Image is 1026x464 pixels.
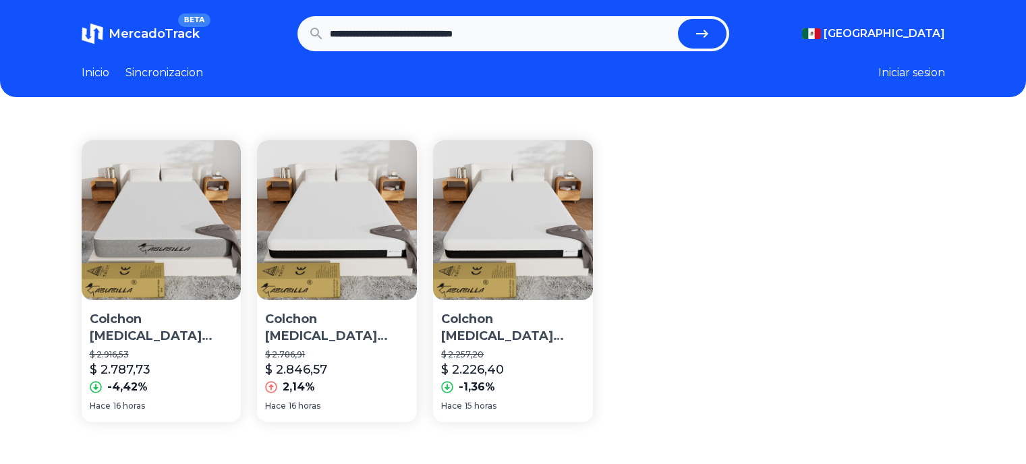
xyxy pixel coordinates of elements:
[90,311,233,345] p: Colchon [MEDICAL_DATA] Suave Y Cómodo 3 Colores 190*135*20cm
[441,401,462,411] span: Hace
[441,311,585,345] p: Colchon [MEDICAL_DATA] Suave Y Cómodo 3 Colores 190*135*15cm
[265,401,286,411] span: Hace
[878,65,945,81] button: Iniciar sesion
[257,140,417,422] a: Colchon Memory Foam Suave Y Cómodo 3 Colores 190*135*25cmColchon [MEDICAL_DATA] Suave Y Cómodo 3 ...
[433,140,593,300] img: Colchon Memory Foam Suave Y Cómodo 3 Colores 190*135*15cm
[90,360,150,379] p: $ 2.787,73
[824,26,945,42] span: [GEOGRAPHIC_DATA]
[433,140,593,422] a: Colchon Memory Foam Suave Y Cómodo 3 Colores 190*135*15cmColchon [MEDICAL_DATA] Suave Y Cómodo 3 ...
[465,401,496,411] span: 15 horas
[265,311,409,345] p: Colchon [MEDICAL_DATA] Suave Y Cómodo 3 Colores 190*135*25cm
[265,360,327,379] p: $ 2.846,57
[441,349,585,360] p: $ 2.257,20
[802,28,821,39] img: Mexico
[113,401,145,411] span: 16 horas
[82,65,109,81] a: Inicio
[109,26,200,41] span: MercadoTrack
[289,401,320,411] span: 16 horas
[90,401,111,411] span: Hace
[82,140,241,422] a: Colchon Memory Foam Suave Y Cómodo 3 Colores 190*135*20cmColchon [MEDICAL_DATA] Suave Y Cómodo 3 ...
[257,140,417,300] img: Colchon Memory Foam Suave Y Cómodo 3 Colores 190*135*25cm
[283,379,315,395] p: 2,14%
[82,23,103,45] img: MercadoTrack
[178,13,210,27] span: BETA
[802,26,945,42] button: [GEOGRAPHIC_DATA]
[90,349,233,360] p: $ 2.916,53
[441,360,504,379] p: $ 2.226,40
[82,23,200,45] a: MercadoTrackBETA
[459,379,495,395] p: -1,36%
[265,349,409,360] p: $ 2.786,91
[82,140,241,300] img: Colchon Memory Foam Suave Y Cómodo 3 Colores 190*135*20cm
[125,65,203,81] a: Sincronizacion
[107,379,148,395] p: -4,42%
